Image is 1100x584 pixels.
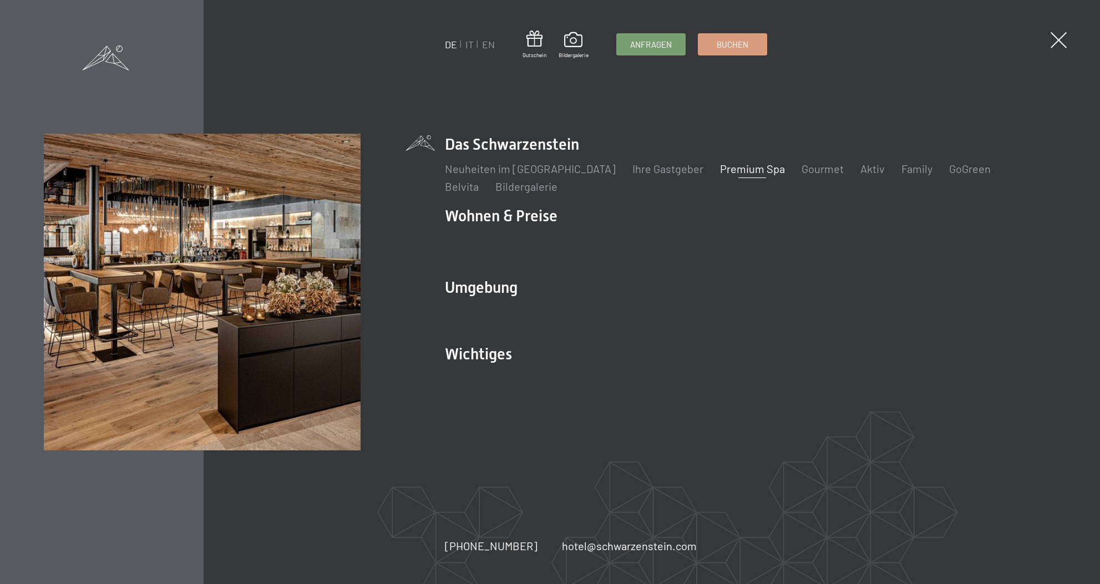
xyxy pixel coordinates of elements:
a: Anfragen [617,34,685,55]
span: Anfragen [630,39,672,50]
img: Wellnesshotel Südtirol SCHWARZENSTEIN - Wellnessurlaub in den Alpen, Wandern und Wellness [44,134,361,450]
a: GoGreen [949,162,991,175]
a: Gourmet [802,162,844,175]
a: Gutschein [523,31,546,59]
a: Bildergalerie [559,32,589,59]
a: hotel@schwarzenstein.com [562,538,697,553]
a: Buchen [698,34,767,55]
span: Gutschein [523,51,546,59]
span: [PHONE_NUMBER] [445,539,538,552]
a: DE [445,38,457,50]
a: Belvita [445,180,479,193]
a: Ihre Gastgeber [632,162,703,175]
a: Bildergalerie [495,180,557,193]
span: Bildergalerie [559,51,589,59]
a: IT [465,38,474,50]
span: Buchen [717,39,748,50]
a: Family [901,162,932,175]
a: Aktiv [860,162,885,175]
a: [PHONE_NUMBER] [445,538,538,553]
a: Neuheiten im [GEOGRAPHIC_DATA] [445,162,616,175]
a: EN [482,38,495,50]
a: Premium Spa [720,162,785,175]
